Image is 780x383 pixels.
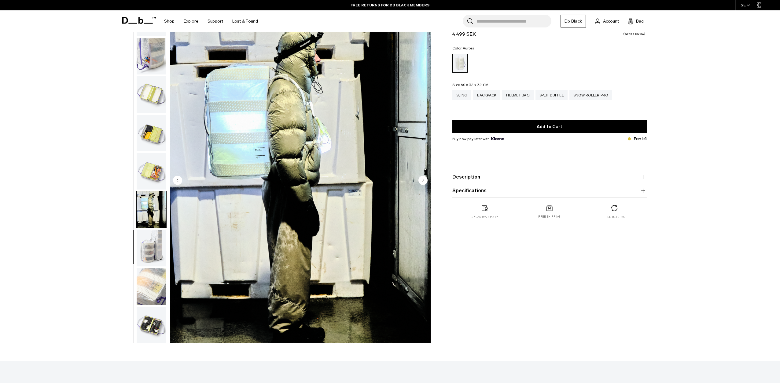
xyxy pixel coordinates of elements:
a: Lost & Found [232,10,258,32]
a: Aurora [452,54,468,73]
span: Account [603,18,619,24]
button: Description [452,173,647,181]
a: Sling [452,90,471,100]
span: Aurora [463,46,475,50]
button: Next slide [418,175,428,186]
a: Shop [164,10,175,32]
span: 4 499 SEK [452,31,476,37]
a: Explore [184,10,198,32]
p: Free shipping [538,215,561,219]
img: Weigh_Lighter_Split_Duffel_70L_6.png [137,115,166,151]
a: Helmet Bag [502,90,534,100]
a: Db Black [561,15,586,27]
span: Buy now pay later with [452,136,504,142]
a: Snow Roller Pro [569,90,612,100]
li: 9 / 12 [170,18,431,343]
img: Weigh_Lighter_Split_Duffel_70L_9.png [137,230,166,266]
a: Backpack [473,90,500,100]
legend: Size: [452,83,488,87]
img: {"height" => 20, "alt" => "Klarna"} [491,137,504,140]
button: Weigh_Lighter_Split_Duffel_70L_8.png [136,306,167,344]
button: Weigh_Lighter_Split_Duffel_70L_9.png [136,229,167,267]
button: Weigh_Lighter_Split_Duffel_70L_4.png [136,38,167,75]
button: Weigh_Lighter_Split_Duffel_70L_10.png [136,268,167,305]
legend: Color: [452,46,474,50]
a: Write a review [623,32,645,35]
button: Weigh_Lighter_Split_Duffel_70L_6.png [136,114,167,152]
nav: Main Navigation [160,10,263,32]
img: Weigh Lighter Split Duffel 70L Aurora [137,191,166,228]
button: Specifications [452,187,647,194]
img: Weigh_Lighter_Split_Duffel_70L_4.png [137,38,166,74]
a: FREE RETURNS FOR DB BLACK MEMBERS [351,2,429,8]
img: Weigh_Lighter_Split_Duffel_70L_7.png [137,153,166,190]
img: Weigh_Lighter_Split_Duffel_70L_5.png [137,76,166,113]
p: 2 year warranty [472,215,498,219]
button: Add to Cart [452,120,647,133]
img: Weigh Lighter Split Duffel 70L Aurora [170,18,431,343]
button: Weigh_Lighter_Split_Duffel_70L_7.png [136,153,167,190]
a: Split Duffel [535,90,568,100]
button: Weigh Lighter Split Duffel 70L Aurora [136,191,167,228]
button: Weigh_Lighter_Split_Duffel_70L_5.png [136,76,167,113]
span: 60 x 32 x 32 CM [461,83,488,87]
a: Support [208,10,223,32]
a: Account [595,17,619,25]
img: Weigh_Lighter_Split_Duffel_70L_8.png [137,307,166,343]
span: Bag [636,18,644,24]
button: Previous slide [173,175,182,186]
p: Free returns [604,215,625,219]
button: Bag [628,17,644,25]
img: Weigh_Lighter_Split_Duffel_70L_10.png [137,268,166,305]
p: Few left [634,136,647,142]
